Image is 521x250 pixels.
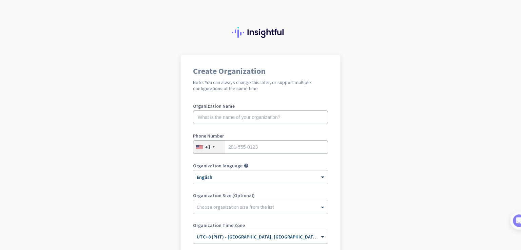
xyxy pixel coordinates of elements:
input: What is the name of your organization? [193,110,328,124]
i: help [244,163,249,168]
label: Organization Size (Optional) [193,193,328,198]
label: Organization Name [193,104,328,108]
h2: Note: You can always change this later, or support multiple configurations at the same time [193,79,328,91]
h1: Create Organization [193,67,328,75]
img: Insightful [232,27,289,38]
label: Organization language [193,163,243,168]
input: 201-555-0123 [193,140,328,154]
div: +1 [205,144,211,150]
label: Organization Time Zone [193,223,328,228]
label: Phone Number [193,133,328,138]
